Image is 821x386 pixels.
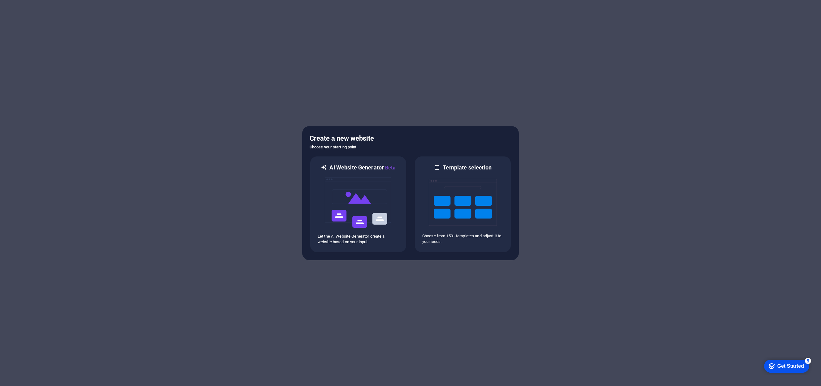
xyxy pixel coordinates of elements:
div: Template selectionChoose from 150+ templates and adjust it to you needs. [414,156,511,253]
h6: Choose your starting point [310,143,511,151]
div: Get Started 5 items remaining, 0% complete [3,3,49,16]
h6: AI Website Generator [329,164,395,172]
p: Let the AI Website Generator create a website based on your input. [318,234,399,245]
img: ai [324,172,392,234]
div: 5 [44,1,50,7]
h6: Template selection [443,164,491,171]
p: Choose from 150+ templates and adjust it to you needs. [422,233,503,244]
div: Get Started [17,7,43,12]
h5: Create a new website [310,134,511,143]
span: Beta [384,165,396,171]
div: AI Website GeneratorBetaaiLet the AI Website Generator create a website based on your input. [310,156,407,253]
